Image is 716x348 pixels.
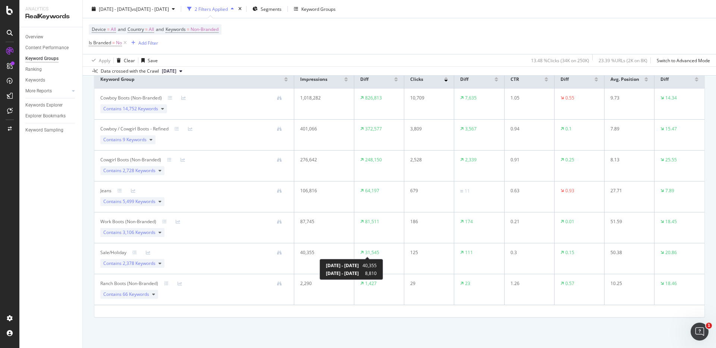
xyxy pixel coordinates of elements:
span: 2,378 Keywords [123,260,156,266]
div: 7.89 [610,126,644,132]
span: 3,106 Keywords [123,229,156,235]
div: Cowboy Boots (Non-Branded) [100,95,162,101]
div: 0.15 [565,249,574,256]
a: Content Performance [25,44,77,52]
div: 276,642 [300,156,343,163]
a: More Reports [25,87,70,95]
div: 0.55 [565,95,574,101]
button: Apply [89,54,110,66]
div: Data crossed with the Crawl [101,68,159,75]
div: 0.57 [565,280,574,287]
button: Segments [249,3,285,15]
div: 3,809 [410,126,444,132]
button: [DATE] - [DATE]vs[DATE] - [DATE] [89,3,178,15]
div: 174 [465,218,473,225]
span: Keyword Group [100,76,135,83]
div: 1,018,282 [300,95,343,101]
div: 51.59 [610,218,644,225]
span: = [187,26,189,32]
div: 2 Filters Applied [195,6,228,12]
div: 401,066 [300,126,343,132]
div: 15.47 [665,126,677,132]
a: Explorer Bookmarks [25,112,77,120]
span: Clicks [410,76,423,83]
span: CTR [511,76,519,83]
div: 29 [410,280,444,287]
span: Diff [460,76,468,83]
a: Keywords Explorer [25,101,77,109]
div: 27.71 [610,187,644,194]
span: Segments [261,6,282,12]
div: 8.13 [610,156,644,163]
div: 0.93 [565,187,574,194]
span: No [116,38,122,48]
div: 679 [410,187,444,194]
button: 2 Filters Applied [184,3,237,15]
div: RealKeywords [25,12,76,21]
div: 23.39 % URLs ( 2K on 8K ) [599,57,647,63]
a: Keyword Sampling [25,126,77,134]
span: Contains [103,229,156,236]
div: Ranch Boots (Non-Branded) [100,280,158,287]
div: 1.05 [511,95,544,101]
div: 7,635 [465,95,477,101]
span: All [149,24,154,35]
div: 2,339 [465,156,477,163]
span: Impressions [300,76,327,83]
a: Overview [25,33,77,41]
div: 64,197 [365,187,379,194]
div: 13.48 % Clicks ( 34K on 250K ) [531,57,589,63]
span: 2,728 Keywords [123,167,156,174]
div: 11 [465,188,470,194]
span: All [111,24,116,35]
div: Content Performance [25,44,69,52]
div: 0.1 [565,126,572,132]
div: 9.73 [610,95,644,101]
span: = [145,26,148,32]
div: Work Boots (Non-Branded) [100,218,156,225]
div: 23 [465,280,470,287]
div: Keywords Explorer [25,101,63,109]
span: Contains [103,105,158,112]
div: Cowgirl Boots (Non-Branded) [100,156,161,163]
div: Sale/Holiday [100,249,126,256]
div: 25.55 [665,156,677,163]
span: 40,355 [362,262,377,269]
div: 20.86 [665,249,677,256]
span: and [156,26,164,32]
span: 8,810 [365,270,377,276]
div: 87,745 [300,218,343,225]
span: Diff [560,76,569,83]
span: vs [DATE] - [DATE] [132,6,169,12]
div: 14.34 [665,95,677,101]
span: 2025 Aug. 24th [162,68,176,75]
span: Diff [660,76,669,83]
div: Switch to Advanced Mode [657,57,710,63]
div: 10.25 [610,280,644,287]
div: 248,150 [365,156,382,163]
span: Non-Branded [191,24,219,35]
div: Apply [99,57,110,63]
div: 81,511 [365,218,379,225]
div: Keywords [25,76,45,84]
a: Ranking [25,66,77,73]
div: Analytics [25,6,76,12]
div: 18.45 [665,218,677,225]
span: Keywords [166,26,186,32]
div: 2,528 [410,156,444,163]
div: More Reports [25,87,52,95]
button: Add Filter [128,38,158,47]
button: Keyword Groups [291,3,339,15]
span: Contains [103,136,147,143]
span: = [107,26,110,32]
span: 9 Keywords [123,136,147,143]
span: Is Branded [89,39,111,46]
div: 0.01 [565,218,574,225]
span: 14,752 Keywords [123,105,158,112]
div: Jeans [100,187,112,194]
div: 31,545 [365,249,379,256]
span: [DATE] - [DATE] [326,270,359,276]
span: [DATE] - [DATE] [99,6,132,12]
span: Contains [103,260,156,267]
span: Avg. Position [610,76,639,83]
